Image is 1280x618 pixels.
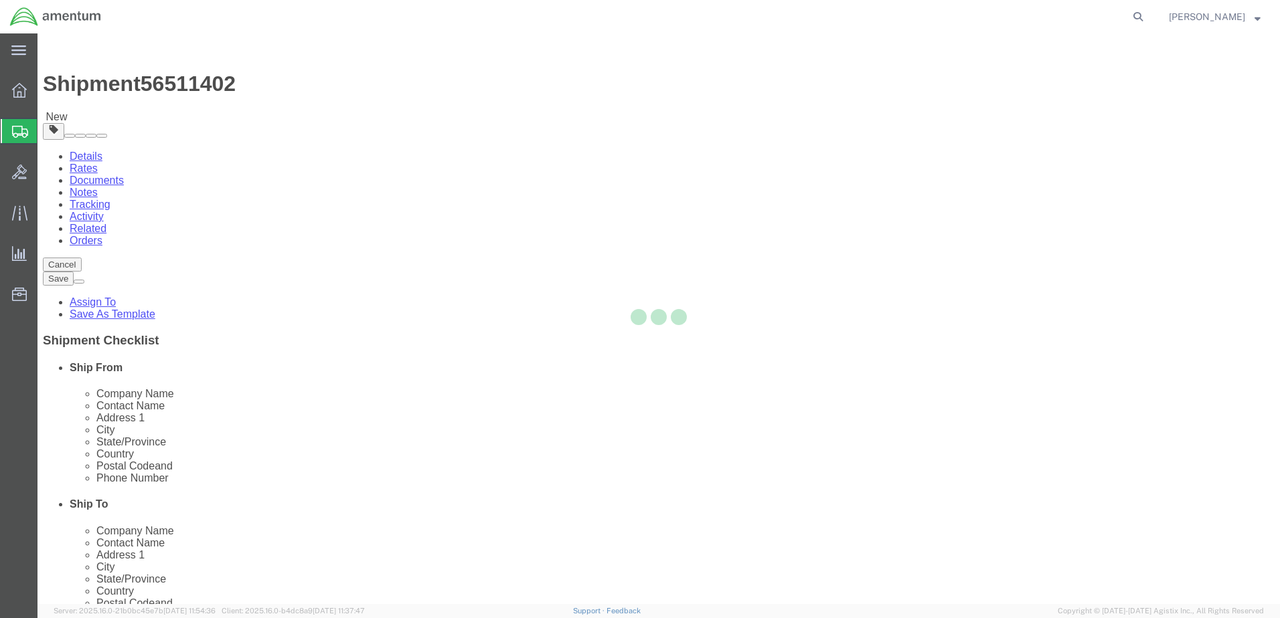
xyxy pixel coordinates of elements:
[222,607,365,615] span: Client: 2025.16.0-b4dc8a9
[573,607,607,615] a: Support
[1168,9,1261,25] button: [PERSON_NAME]
[313,607,365,615] span: [DATE] 11:37:47
[1058,605,1264,617] span: Copyright © [DATE]-[DATE] Agistix Inc., All Rights Reserved
[9,7,102,27] img: logo
[163,607,216,615] span: [DATE] 11:54:36
[607,607,641,615] a: Feedback
[1169,9,1245,24] span: Scott Meyers
[54,607,216,615] span: Server: 2025.16.0-21b0bc45e7b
